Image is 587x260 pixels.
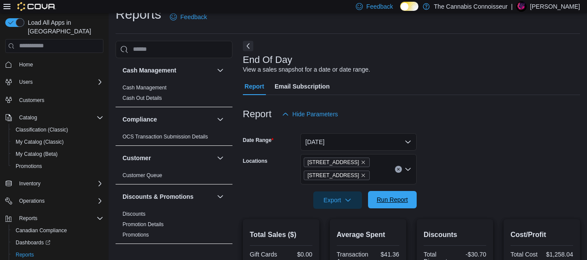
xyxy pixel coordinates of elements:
span: Promotions [12,161,103,171]
a: Reports [12,250,37,260]
h3: End Of Day [243,55,292,65]
div: $41.36 [371,251,399,258]
button: Customer [215,153,226,163]
button: Catalog [16,112,40,123]
div: Discounts & Promotions [116,209,232,244]
span: Dashboards [12,237,103,248]
button: Discounts & Promotions [123,192,213,201]
span: Email Subscription [275,78,330,95]
h3: Customer [123,154,151,162]
h2: Discounts [424,230,486,240]
button: Home [2,58,107,71]
span: Promotions [16,163,42,170]
button: Operations [2,195,107,207]
div: Total Cost [511,251,540,258]
span: Run Report [377,195,408,204]
span: Classification (Classic) [12,125,103,135]
button: Customers [2,93,107,106]
span: Catalog [19,114,37,121]
button: Canadian Compliance [9,224,107,237]
a: Promotion Details [123,221,164,227]
span: Inventory [16,178,103,189]
span: Feedback [180,13,207,21]
span: Canadian Compliance [12,225,103,236]
button: Export [313,191,362,209]
button: Operations [16,196,48,206]
a: OCS Transaction Submission Details [123,134,208,140]
span: Canadian Compliance [16,227,67,234]
span: Home [16,59,103,70]
button: [DATE] [300,133,417,151]
h3: Compliance [123,115,157,124]
button: Compliance [123,115,213,124]
button: My Catalog (Classic) [9,136,107,148]
span: Hide Parameters [292,110,338,118]
span: My Catalog (Beta) [12,149,103,159]
button: My Catalog (Beta) [9,148,107,160]
h1: Reports [116,6,161,23]
button: Customer [123,154,213,162]
span: My Catalog (Classic) [12,137,103,147]
button: Classification (Classic) [9,124,107,136]
button: Inventory [16,178,44,189]
button: Promotions [9,160,107,172]
span: My Catalog (Classic) [16,138,64,145]
span: Customers [19,97,44,104]
a: Discounts [123,211,146,217]
h3: Discounts & Promotions [123,192,193,201]
button: Reports [2,212,107,224]
button: Reports [16,213,41,224]
span: Operations [16,196,103,206]
span: Customers [16,94,103,105]
a: Home [16,59,36,70]
div: Compliance [116,132,232,145]
p: [PERSON_NAME] [530,1,580,12]
span: 99 King St. [304,171,370,180]
img: Cova [17,2,56,11]
a: Dashboards [9,237,107,249]
a: Promotions [123,232,149,238]
span: Reports [12,250,103,260]
a: My Catalog (Beta) [12,149,61,159]
span: Report [245,78,264,95]
a: Classification (Classic) [12,125,72,135]
a: Promotions [12,161,46,171]
div: Customer [116,170,232,184]
span: [STREET_ADDRESS] [308,171,359,180]
span: OCS Transaction Submission Details [123,133,208,140]
button: Inventory [2,178,107,190]
h2: Cost/Profit [511,230,573,240]
label: Locations [243,158,268,165]
span: Feedback [366,2,393,11]
span: Load All Apps in [GEOGRAPHIC_DATA] [24,18,103,36]
span: Home [19,61,33,68]
span: Users [19,79,33,86]
a: Dashboards [12,237,54,248]
input: Dark Mode [400,2,418,11]
span: Customer Queue [123,172,162,179]
button: Discounts & Promotions [215,191,226,202]
span: Users [16,77,103,87]
span: Export [318,191,357,209]
div: View a sales snapshot for a date or date range. [243,65,370,74]
span: Promotion Details [123,221,164,228]
span: Operations [19,197,45,204]
span: Cash Management [123,84,166,91]
button: Compliance [215,114,226,125]
span: Classification (Classic) [16,126,68,133]
span: Discounts [123,211,146,217]
span: Promotions [123,231,149,238]
span: My Catalog (Beta) [16,151,58,158]
span: [STREET_ADDRESS] [308,158,359,167]
button: Hide Parameters [279,105,342,123]
button: Catalog [2,112,107,124]
div: Gift Cards [250,251,279,258]
a: Feedback [166,8,210,26]
button: Open list of options [405,166,411,173]
button: Users [2,76,107,88]
button: Run Report [368,191,417,208]
h2: Total Sales ($) [250,230,312,240]
h3: Report [243,109,272,119]
div: -$30.70 [457,251,486,258]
